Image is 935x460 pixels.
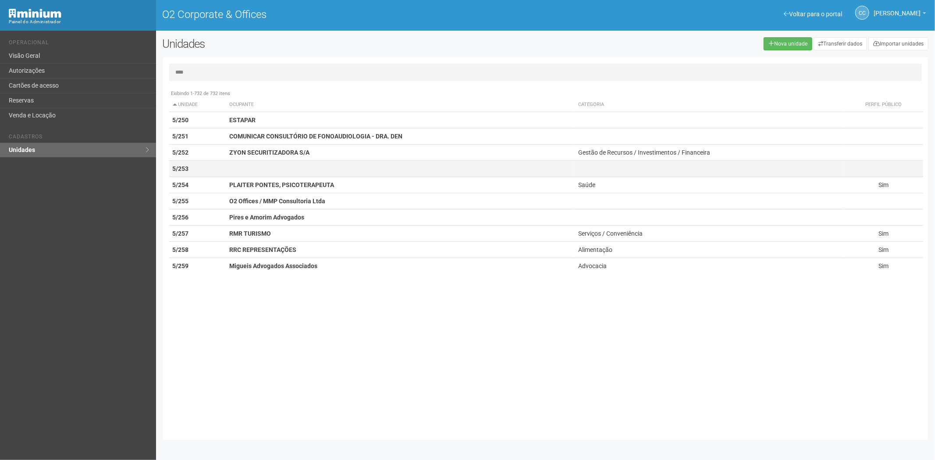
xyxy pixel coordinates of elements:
strong: 5/250 [173,117,189,124]
strong: ZYON SECURITIZADORA S/A [230,149,310,156]
li: Cadastros [9,134,149,143]
td: Serviços / Conveniência [575,226,844,242]
td: Alimentação [575,242,844,258]
strong: 5/255 [173,198,189,205]
td: Gestão de Recursos / Investimentos / Financeira [575,145,844,161]
strong: Pires e Amorim Advogados [230,214,305,221]
th: Ocupante: activate to sort column ascending [226,98,575,112]
a: [PERSON_NAME] [874,11,926,18]
a: Transferir dados [814,37,867,50]
th: Categoria: activate to sort column ascending [575,98,844,112]
strong: 5/257 [173,230,189,237]
td: Saúde [575,177,844,193]
div: Exibindo 1-732 de 732 itens [169,90,924,98]
strong: RRC REPRESENTAÇÕES [230,246,297,253]
strong: 5/258 [173,246,189,253]
strong: 5/251 [173,133,189,140]
strong: COMUNICAR CONSULTÓRIO DE FONOAUDIOLOGIA - DRA. DEN [230,133,403,140]
span: Sim [878,230,889,237]
strong: ESTAPAR [230,117,256,124]
strong: 5/254 [173,181,189,188]
a: Voltar para o portal [784,11,842,18]
img: Minium [9,9,61,18]
div: Painel do Administrador [9,18,149,26]
span: Sim [878,262,889,269]
th: Perfil público: activate to sort column ascending [844,98,923,112]
a: CC [855,6,869,20]
h2: Unidades [163,37,474,50]
span: Sim [878,181,889,188]
strong: 5/256 [173,214,189,221]
span: Camila Catarina Lima [874,1,921,17]
strong: 5/253 [173,165,189,172]
a: Nova unidade [764,37,812,50]
td: Advocacia [575,258,844,274]
a: Importar unidades [868,37,928,50]
strong: RMR TURISMO [230,230,271,237]
strong: PLAITER PONTES, PSICOTERAPEUTA [230,181,334,188]
h1: O2 Corporate & Offices [163,9,539,20]
th: Unidade: activate to sort column descending [169,98,226,112]
strong: 5/252 [173,149,189,156]
strong: 5/259 [173,262,189,269]
strong: O2 Offices / MMP Consultoria Ltda [230,198,326,205]
strong: Migueis Advogados Associados [230,262,318,269]
span: Sim [878,246,889,253]
li: Operacional [9,39,149,49]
